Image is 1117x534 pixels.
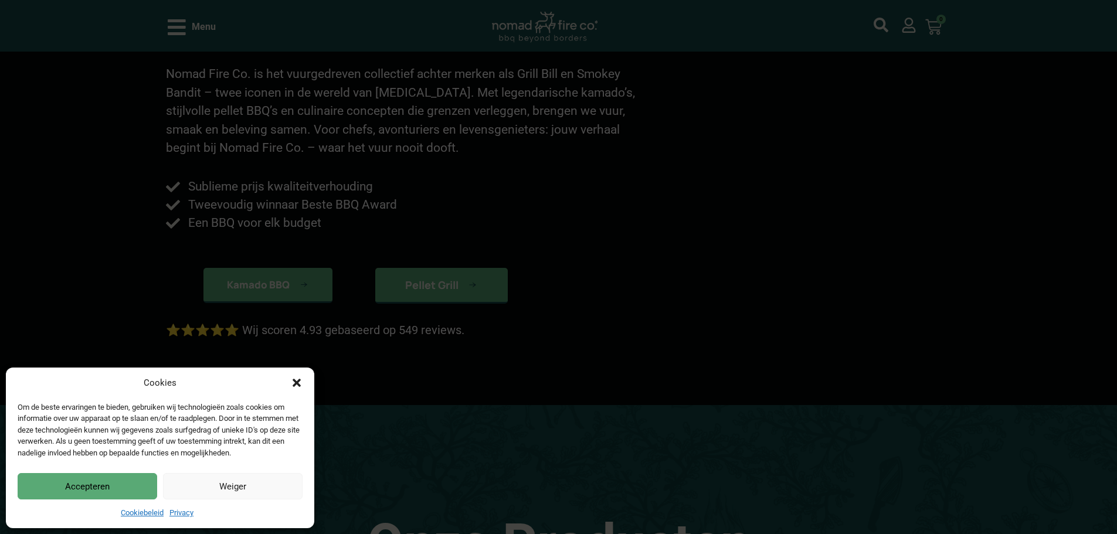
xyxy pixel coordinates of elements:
button: Accepteren [18,473,157,499]
div: Om de beste ervaringen te bieden, gebruiken wij technologieën zoals cookies om informatie over uw... [18,402,301,459]
a: Privacy [169,508,193,517]
div: Cookies [144,376,176,390]
button: Weiger [163,473,303,499]
div: Dialog sluiten [291,377,303,389]
a: Cookiebeleid [121,508,164,517]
